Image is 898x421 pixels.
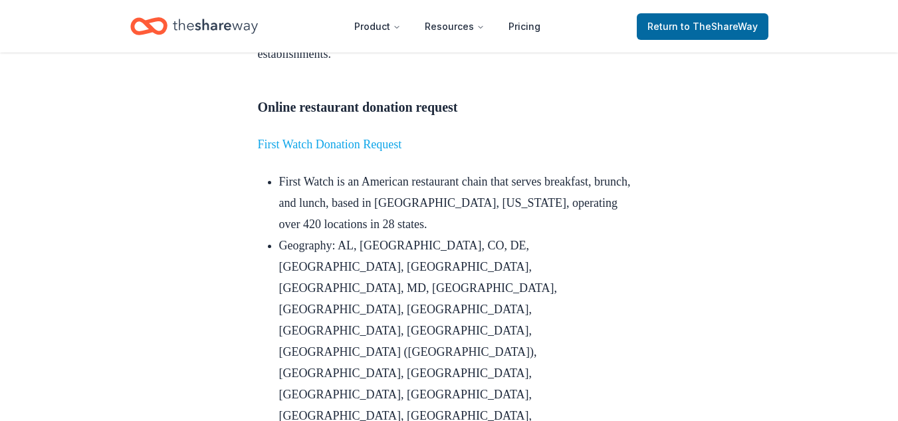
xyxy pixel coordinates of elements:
[498,13,551,40] a: Pricing
[258,96,641,118] h3: Online restaurant donation request
[344,11,551,42] nav: Main
[258,138,402,151] a: First Watch Donation Request
[279,171,641,235] li: First Watch is an American restaurant chain that serves breakfast, brunch, and lunch, based in [G...
[637,13,768,40] a: Returnto TheShareWay
[344,13,411,40] button: Product
[681,21,758,32] span: to TheShareWay
[130,11,258,42] a: Home
[647,19,758,35] span: Return
[414,13,495,40] button: Resources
